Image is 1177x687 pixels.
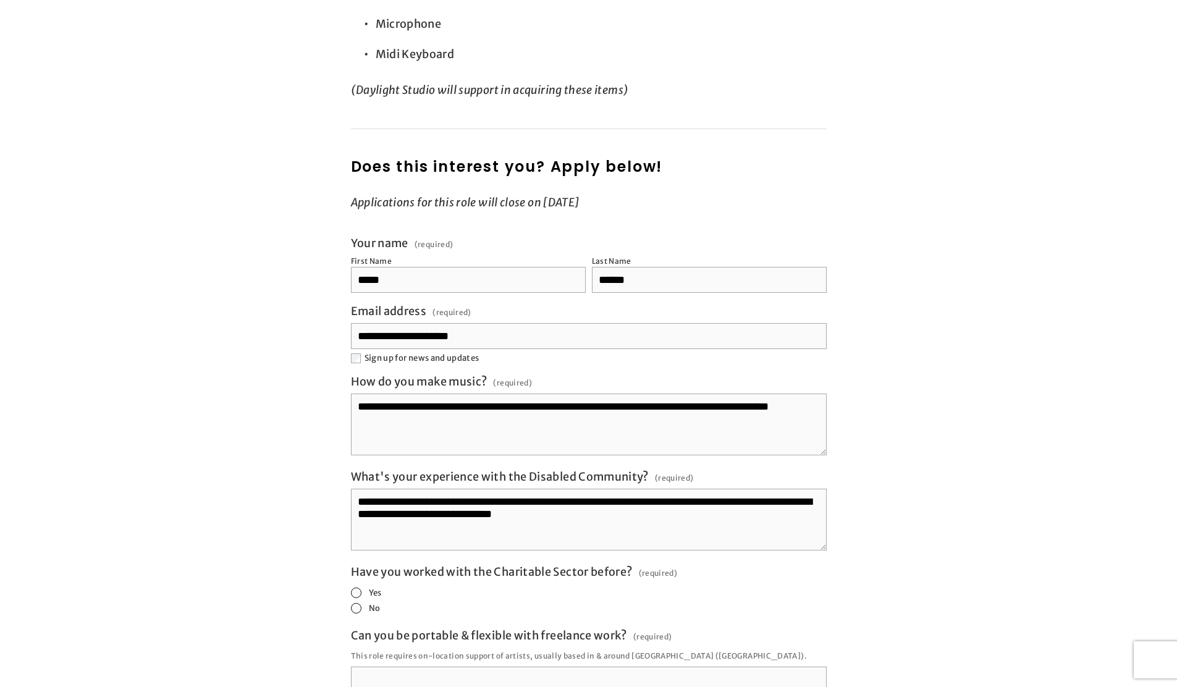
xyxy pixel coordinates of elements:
em: Applications for this role will close on [DATE] [351,195,580,209]
span: Have you worked with the Charitable Sector before? [351,565,633,579]
h2: Does this interest you? Apply below! [351,156,827,178]
span: (required) [432,304,471,321]
span: What's your experience with the Disabled Community? [351,470,649,484]
p: This role requires on-location support of artists, usually based in & around [GEOGRAPHIC_DATA] ([... [351,647,827,664]
em: (Daylight Studio will support in acquiring these items) [351,83,629,97]
span: (required) [493,374,532,391]
span: Your name [351,236,408,250]
span: (required) [639,565,678,581]
span: (required) [415,241,454,248]
span: (required) [655,470,694,486]
p: Microphone [376,12,827,36]
p: Midi Keyboard [376,42,827,67]
span: Email address [351,304,427,318]
span: Can you be portable & flexible with freelance work? [351,628,627,643]
input: Sign up for news and updates [351,353,361,363]
span: No [369,603,381,613]
span: Yes [369,588,382,598]
div: First Name [351,256,392,266]
span: How do you make music? [351,374,487,389]
div: Last Name [592,256,631,266]
span: Sign up for news and updates [365,353,479,363]
span: (required) [633,628,672,645]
